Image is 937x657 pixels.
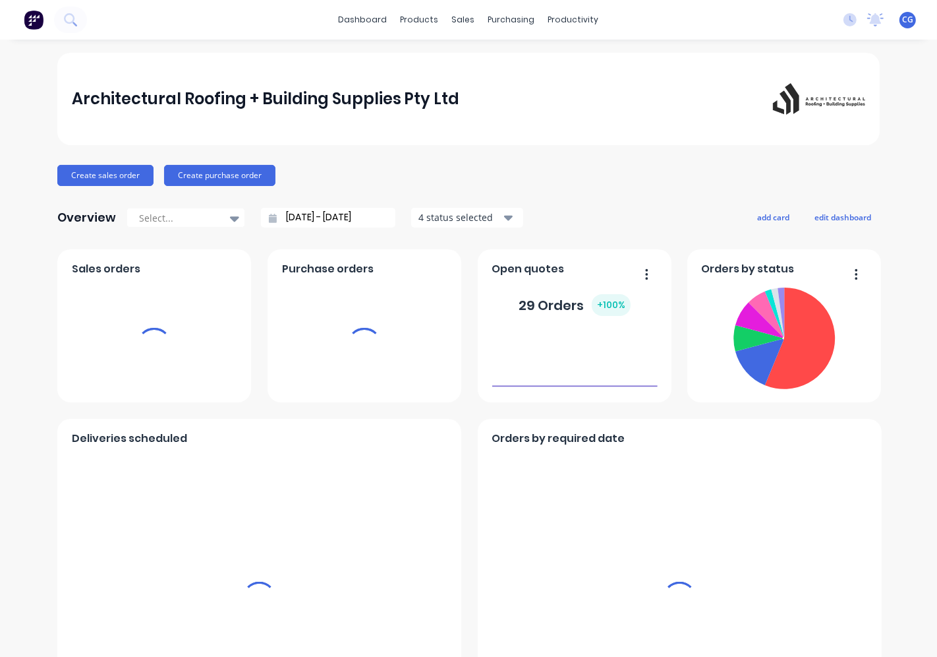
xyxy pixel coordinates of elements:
div: 29 Orders [519,294,631,316]
img: Architectural Roofing + Building Supplies Pty Ltd [773,83,865,115]
div: products [394,10,445,30]
div: productivity [542,10,606,30]
div: sales [445,10,482,30]
span: Orders by required date [492,431,625,447]
img: Factory [24,10,43,30]
button: Create purchase order [164,165,275,186]
div: Architectural Roofing + Building Supplies Pty Ltd [72,86,460,112]
a: dashboard [332,10,394,30]
span: Orders by status [702,261,795,277]
span: Open quotes [492,261,565,277]
button: 4 status selected [411,208,523,228]
div: + 100 % [592,294,631,316]
span: Deliveries scheduled [72,431,187,447]
span: Purchase orders [282,261,374,277]
button: add card [749,208,798,226]
button: Create sales order [57,165,154,186]
div: Overview [57,204,116,231]
span: Sales orders [72,261,140,277]
div: purchasing [482,10,542,30]
div: 4 status selected [418,210,501,224]
span: CG [902,14,913,26]
button: edit dashboard [806,208,880,226]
